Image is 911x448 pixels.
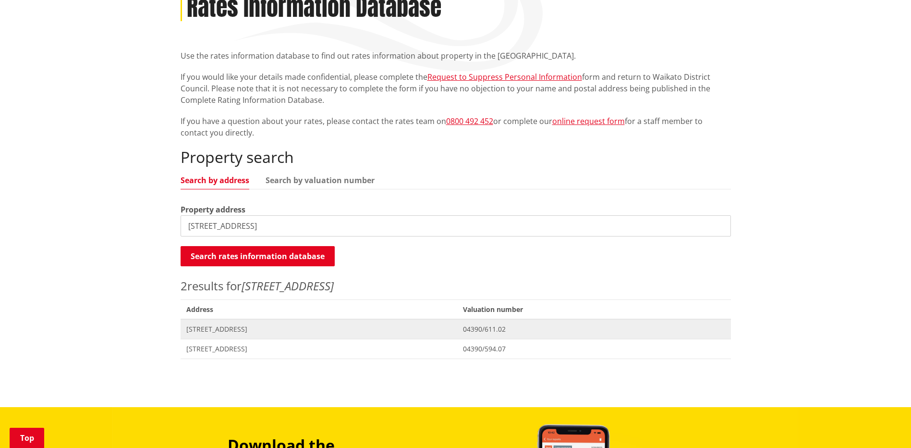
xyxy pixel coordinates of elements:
button: Search rates information database [181,246,335,266]
a: [STREET_ADDRESS] 04390/611.02 [181,319,731,339]
a: Request to Suppress Personal Information [427,72,582,82]
a: Search by valuation number [266,176,375,184]
iframe: Messenger Launcher [867,408,901,442]
input: e.g. Duke Street NGARUAWAHIA [181,215,731,236]
span: [STREET_ADDRESS] [186,324,452,334]
a: Top [10,428,44,448]
span: [STREET_ADDRESS] [186,344,452,354]
p: If you would like your details made confidential, please complete the form and return to Waikato ... [181,71,731,106]
span: 04390/594.07 [463,344,725,354]
a: [STREET_ADDRESS] 04390/594.07 [181,339,731,359]
a: Search by address [181,176,249,184]
h2: Property search [181,148,731,166]
span: 2 [181,278,187,294]
a: online request form [552,116,625,126]
a: 0800 492 452 [446,116,493,126]
span: Address [181,299,458,319]
label: Property address [181,204,245,215]
p: results for [181,277,731,295]
p: Use the rates information database to find out rates information about property in the [GEOGRAPHI... [181,50,731,62]
span: 04390/611.02 [463,324,725,334]
em: [STREET_ADDRESS] [242,278,334,294]
p: If you have a question about your rates, please contact the rates team on or complete our for a s... [181,115,731,138]
span: Valuation number [457,299,730,319]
